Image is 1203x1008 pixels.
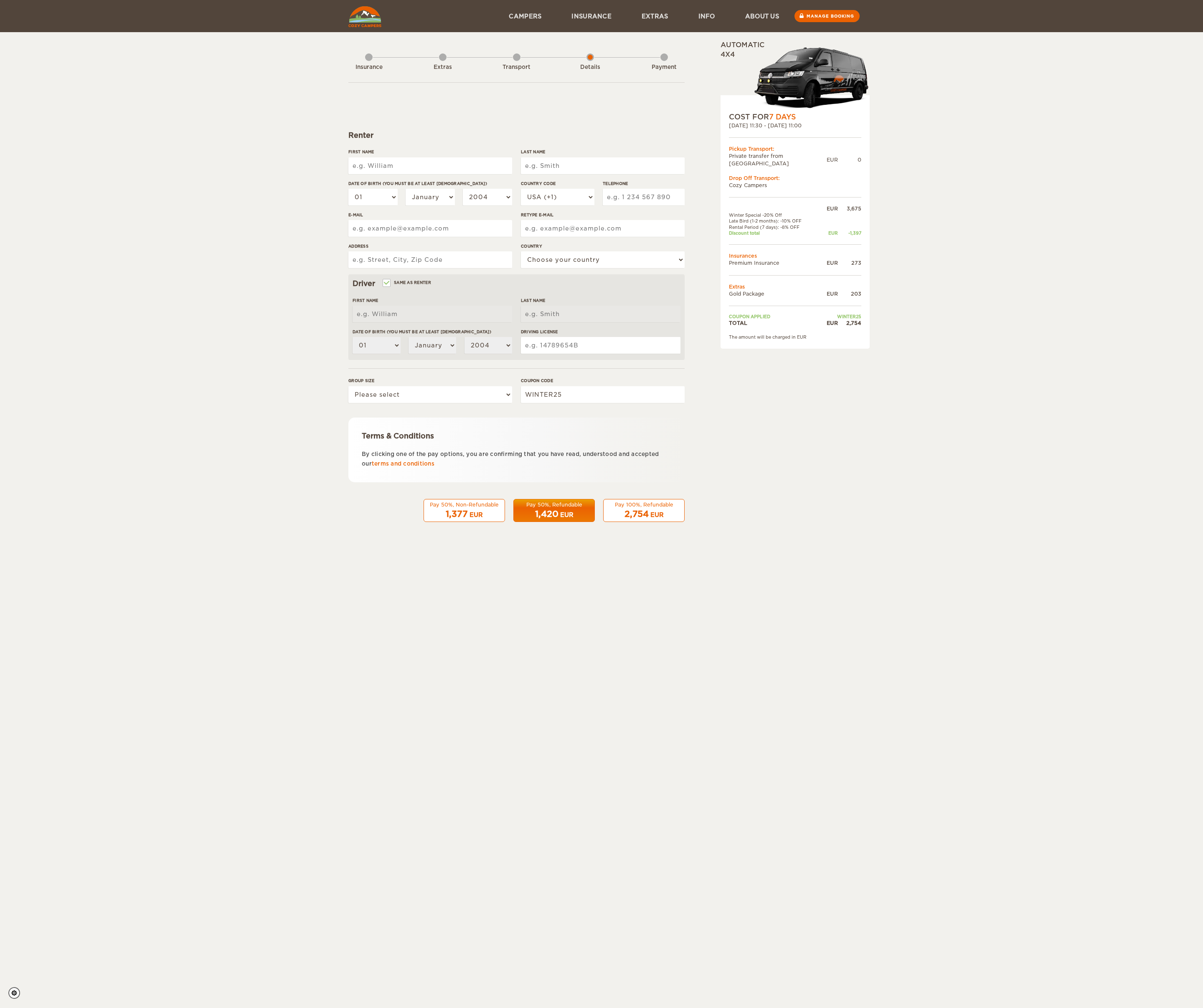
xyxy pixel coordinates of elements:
div: EUR [819,319,838,327]
div: EUR [819,230,838,236]
label: Driving License [521,329,680,335]
span: 7 Days [769,113,796,121]
td: Late Bird (1-2 months): -10% OFF [729,218,819,224]
div: Insurance [346,63,392,71]
td: TOTAL [729,319,819,327]
div: Transport [494,63,540,71]
img: stor-langur-4.png [754,43,870,112]
label: Country Code [521,180,594,187]
input: e.g. 14789654B [521,337,680,354]
input: e.g. 1 234 567 890 [603,189,685,205]
input: e.g. example@example.com [521,220,685,237]
a: terms and conditions [372,461,434,467]
div: Details [567,63,613,71]
div: EUR [819,290,838,297]
label: Group size [348,377,512,384]
div: EUR [650,511,664,519]
td: Gold Package [729,290,819,297]
td: Insurances [729,252,861,259]
div: Extras [420,63,466,71]
div: 2,754 [838,319,861,327]
button: Pay 50%, Refundable 1,420 EUR [513,499,595,522]
span: 1,420 [535,509,558,519]
div: [DATE] 11:30 - [DATE] 11:00 [729,122,861,129]
div: Pay 100%, Refundable [609,501,679,508]
div: Drop Off Transport: [729,175,861,182]
input: e.g. example@example.com [348,220,512,237]
div: 273 [838,259,861,266]
div: EUR [827,156,838,163]
div: Terms & Conditions [362,431,671,441]
input: e.g. Street, City, Zip Code [348,251,512,268]
label: Date of birth (You must be at least [DEMOGRAPHIC_DATA]) [348,180,512,187]
td: Winter Special -20% Off [729,212,819,218]
div: Payment [641,63,687,71]
button: Pay 50%, Non-Refundable 1,377 EUR [424,499,505,522]
div: 203 [838,290,861,297]
label: Country [521,243,685,249]
label: Address [348,243,512,249]
td: Rental Period (7 days): -8% OFF [729,224,819,230]
div: EUR [560,511,574,519]
div: Pay 50%, Refundable [519,501,589,508]
div: EUR [470,511,483,519]
label: Same as renter [383,279,431,286]
label: E-mail [348,212,512,218]
div: EUR [819,205,838,212]
td: Extras [729,283,861,290]
img: Cozy Campers [348,6,381,27]
input: e.g. Smith [521,157,685,174]
label: Last Name [521,149,685,155]
input: e.g. Smith [521,306,680,322]
div: COST FOR [729,112,861,122]
td: Discount total [729,230,819,236]
td: Private transfer from [GEOGRAPHIC_DATA] [729,152,827,167]
td: Cozy Campers [729,182,861,189]
td: Premium Insurance [729,259,819,266]
a: Manage booking [794,10,860,22]
label: Last Name [521,297,680,304]
label: Coupon code [521,377,685,384]
td: WINTER25 [819,314,861,319]
span: 2,754 [624,509,649,519]
label: Retype E-mail [521,212,685,218]
label: First Name [353,297,512,304]
div: 0 [838,156,861,163]
input: e.g. William [348,157,512,174]
div: 3,675 [838,205,861,212]
label: First Name [348,149,512,155]
label: Telephone [603,180,685,187]
div: -1,397 [838,230,861,236]
input: Same as renter [383,281,389,286]
div: Pickup Transport: [729,145,861,152]
input: e.g. William [353,306,512,322]
div: Automatic 4x4 [721,41,870,112]
td: Coupon applied [729,314,819,319]
a: Cookie settings [8,987,25,999]
div: Renter [348,130,685,140]
div: The amount will be charged in EUR [729,334,861,340]
label: Date of birth (You must be at least [DEMOGRAPHIC_DATA]) [353,329,512,335]
span: 1,377 [446,509,468,519]
p: By clicking one of the pay options, you are confirming that you have read, understood and accepte... [362,449,671,469]
div: Pay 50%, Non-Refundable [429,501,500,508]
div: Driver [353,279,680,289]
div: EUR [819,259,838,266]
button: Pay 100%, Refundable 2,754 EUR [603,499,685,522]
